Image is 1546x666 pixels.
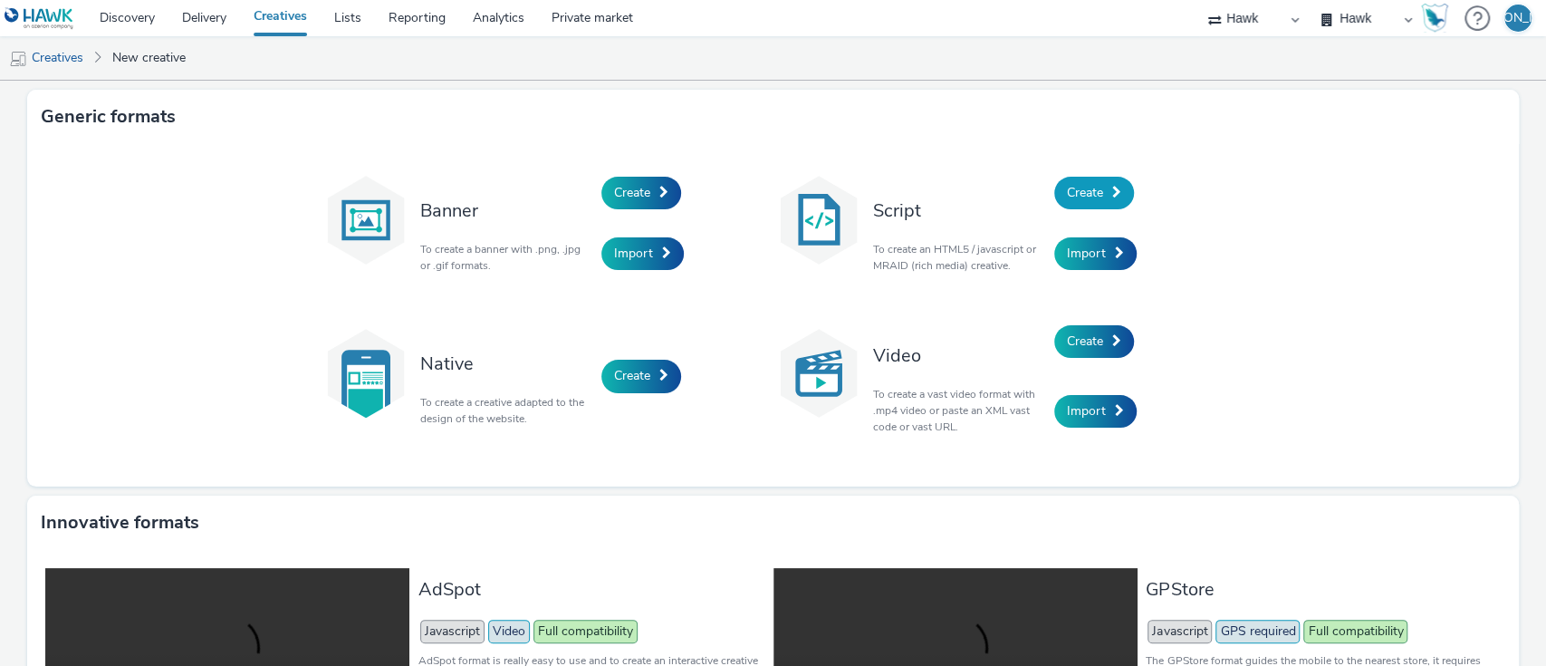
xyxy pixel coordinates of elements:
[601,360,681,392] a: Create
[873,241,1045,274] p: To create an HTML5 / javascript or MRAID (rich media) creative.
[1054,395,1137,428] a: Import
[1067,184,1103,201] span: Create
[103,36,195,80] a: New creative
[420,241,592,274] p: To create a banner with .png, .jpg or .gif formats.
[1421,4,1455,33] a: Hawk Academy
[41,509,199,536] h3: Innovative formats
[601,177,681,209] a: Create
[321,328,411,419] img: native.svg
[601,237,684,270] a: Import
[1303,620,1407,643] span: Full compatibility
[420,620,485,643] span: Javascript
[1421,4,1448,33] img: Hawk Academy
[420,352,592,376] h3: Native
[533,620,638,643] span: Full compatibility
[9,50,27,68] img: mobile
[418,577,764,602] h3: AdSpot
[1215,620,1300,643] span: GPS required
[1147,620,1212,643] span: Javascript
[420,198,592,223] h3: Banner
[488,620,530,643] span: Video
[1067,402,1106,420] span: Import
[1067,333,1103,350] span: Create
[873,343,1045,368] h3: Video
[420,394,592,427] p: To create a creative adapted to the design of the website.
[873,198,1045,223] h3: Script
[1054,237,1137,270] a: Import
[614,245,653,262] span: Import
[873,386,1045,435] p: To create a vast video format with .mp4 video or paste an XML vast code or vast URL.
[41,103,176,130] h3: Generic formats
[614,184,650,201] span: Create
[1054,325,1134,358] a: Create
[1067,245,1106,262] span: Import
[321,175,411,265] img: banner.svg
[614,367,650,384] span: Create
[1146,577,1492,602] h3: GPStore
[773,328,864,419] img: video.svg
[1054,177,1134,209] a: Create
[5,7,74,30] img: undefined Logo
[773,175,864,265] img: code.svg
